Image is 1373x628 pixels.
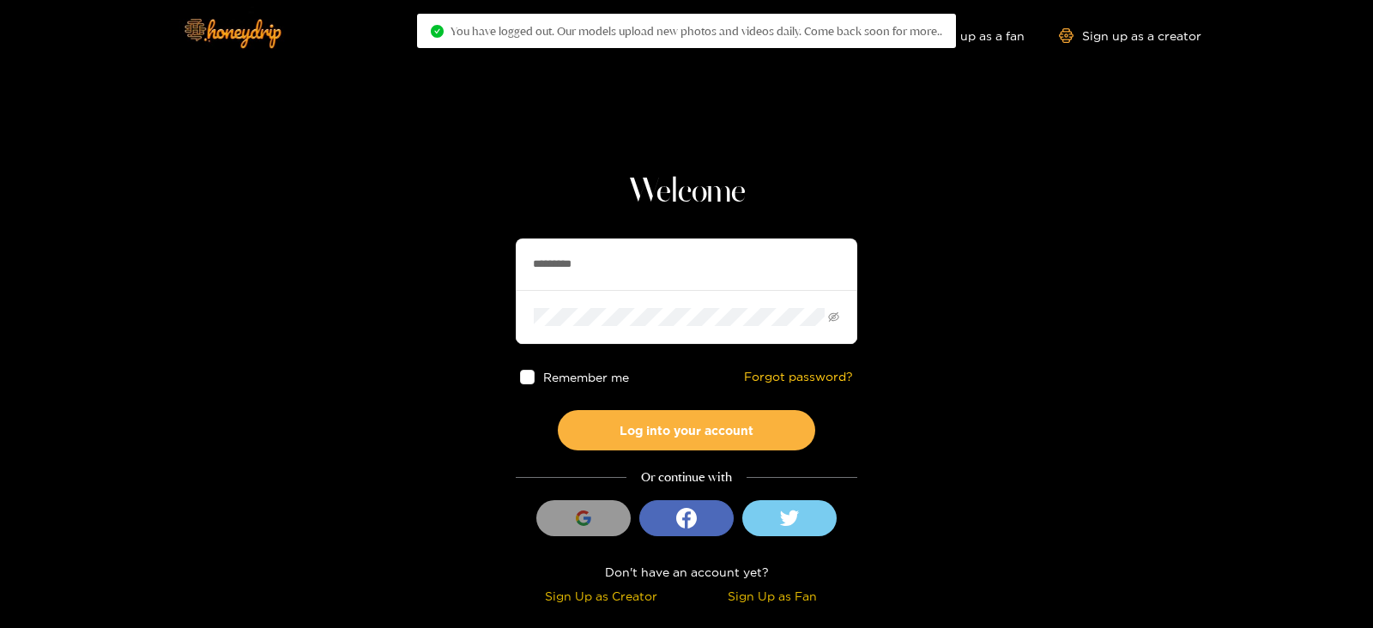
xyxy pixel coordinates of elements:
[451,24,942,38] span: You have logged out. Our models upload new photos and videos daily. Come back soon for more..
[828,311,839,323] span: eye-invisible
[691,586,853,606] div: Sign Up as Fan
[431,25,444,38] span: check-circle
[1059,28,1201,43] a: Sign up as a creator
[558,410,815,450] button: Log into your account
[516,562,857,582] div: Don't have an account yet?
[744,370,853,384] a: Forgot password?
[520,586,682,606] div: Sign Up as Creator
[516,468,857,487] div: Or continue with
[516,172,857,213] h1: Welcome
[543,371,629,383] span: Remember me
[907,28,1025,43] a: Sign up as a fan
